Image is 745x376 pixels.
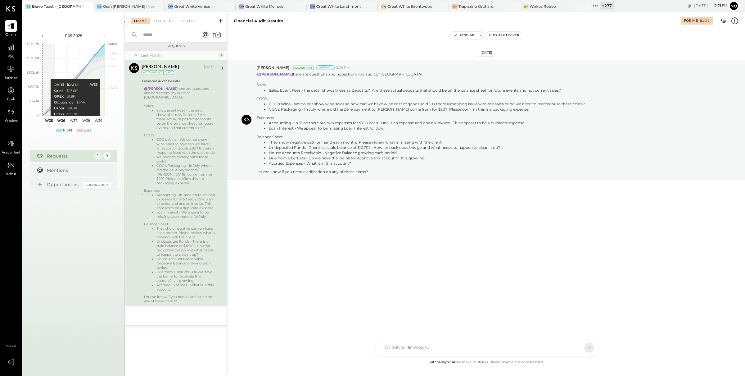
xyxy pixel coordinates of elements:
[156,239,216,257] li: Undeposited Funds - There is a stale balance of $12,702. How far back does this go and what needs...
[336,65,350,70] span: 5:06 PM
[156,210,216,219] li: Loan Interest - We appear to be missing Loan Interest for July.
[165,70,174,75] div: int
[156,226,216,239] li: They show negative cash on hand each month. Please review what is missing with the client.
[694,3,727,9] div: [DATE]
[156,163,216,185] li: COG's Packaging - In July where did the Zelle payment to [PERSON_NAME] come from for $20? Please ...
[47,153,91,159] div: Requests
[178,18,197,24] div: Closed
[144,133,216,137] div: COG's
[54,89,63,94] div: Sales
[269,126,585,131] li: Loan Interest - We appear to be missing Loan Interest for July.
[144,222,216,226] div: Balance Sheet
[686,2,693,9] div: copy link
[94,152,102,160] div: 1
[156,193,216,210] li: Accounting - In June there are two expenses for $750 each. One is an expense and one an invoice. ...
[269,101,585,107] li: COG's Wine - We do not show wine sales so how can we have wine cost of goods sold? Is there a map...
[108,42,117,46] text: Sales
[144,295,216,303] div: Let me know if you need clarification on any of these items?
[256,96,585,101] div: COG's
[0,106,21,124] a: Vendors
[234,18,283,24] div: Financial Audit Results
[108,57,118,61] text: Occu...
[57,118,65,123] text: W36
[269,140,585,145] li: They show negative cash on hand each month. Please review what is missing with the client.
[156,108,216,130] li: Sales, Event Fees - the detail shows these as Deposits? Are these actual deposits that should be ...
[174,4,210,9] div: Great White Venice
[54,100,73,105] div: Occupancy
[5,33,17,38] span: Queue
[269,145,585,150] li: Undeposited Funds - There is a stale balance of $12,702. How far back does this go and what needs...
[54,112,64,117] div: COGS
[47,181,80,188] div: Opportunities
[6,172,16,177] span: Admin
[27,56,39,60] text: $136.5K
[67,112,77,117] div: $19.2K
[530,4,556,9] div: Walrus Rodeo
[256,115,585,120] div: Expenses
[486,32,522,39] button: Flag as Blocker
[144,86,216,303] div: here are questions and notes from my audit of [GEOGRAPHIC_DATA]:
[151,18,176,24] div: For Client
[219,53,224,57] div: 1
[67,106,77,111] div: $8.8K
[0,138,21,156] a: Accountant
[256,169,585,174] div: Let me know if you need clarification on any of these items?
[729,1,739,11] button: No
[97,4,102,9] div: GB
[316,4,361,9] div: Great White Larchmont
[108,63,117,67] text: Labor
[27,70,39,75] text: $102.4K
[90,82,97,87] div: W35
[478,49,495,57] div: [DATE]
[108,52,118,56] text: OPEX
[7,54,15,60] span: P&L
[0,85,21,103] a: Cash
[316,65,335,70] div: Internal
[256,71,585,174] p: here are questions and notes from my audit of [GEOGRAPHIC_DATA]:
[32,4,84,9] div: Bravo Toast – [GEOGRAPHIC_DATA]
[523,4,529,9] div: WR
[142,70,164,75] div: Accountant
[108,85,118,90] text: COGS
[156,270,216,283] li: Due from UberEats - Do we have the logins to reconcile this account? It is growing.
[66,94,75,99] div: $1.8K
[381,4,386,9] div: GW
[0,42,21,60] a: P&L
[245,4,283,9] div: Great White Melrose
[269,161,585,166] li: Accrued Expenses - What is in this account?
[144,104,216,108] div: Sales
[310,4,315,9] div: GW
[7,97,15,103] span: Cash
[256,72,293,76] strong: @[PERSON_NAME]
[141,53,217,58] div: Last Month
[28,85,39,89] text: $68.3K
[256,134,585,140] div: Balance Sheet
[144,86,178,91] strong: @[PERSON_NAME]
[47,33,100,38] div: P09 2025
[256,82,585,87] div: Sales
[66,89,77,94] div: $23.6K
[63,128,72,133] div: Profit
[37,113,39,117] text: 0
[142,78,214,84] div: Financial Audit Results
[29,99,39,103] text: $34.1K
[82,118,90,123] text: W38
[84,128,91,133] div: Loss
[387,4,432,9] div: Great White Brentwood
[256,65,289,70] span: [PERSON_NAME]
[269,107,585,112] li: COG's Packaging - In July where did the Zelle payment to [PERSON_NAME] come from for $20? Please ...
[83,182,111,188] div: Coming Soon
[204,65,216,70] div: [DATE]
[76,100,85,105] div: $6.7K
[45,118,53,123] text: W35
[684,18,698,23] div: For Me
[25,4,31,9] div: BT
[47,167,108,173] div: Mentions
[128,44,224,48] div: Requests
[54,94,63,99] div: OPEX
[292,66,314,70] div: Accountant
[54,106,64,111] div: Labor
[168,4,173,9] div: GW
[156,137,216,163] li: COG's Wine - We do not show wine sales so how can we have wine cost of goods sold? Is there a map...
[2,150,20,156] span: Accountant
